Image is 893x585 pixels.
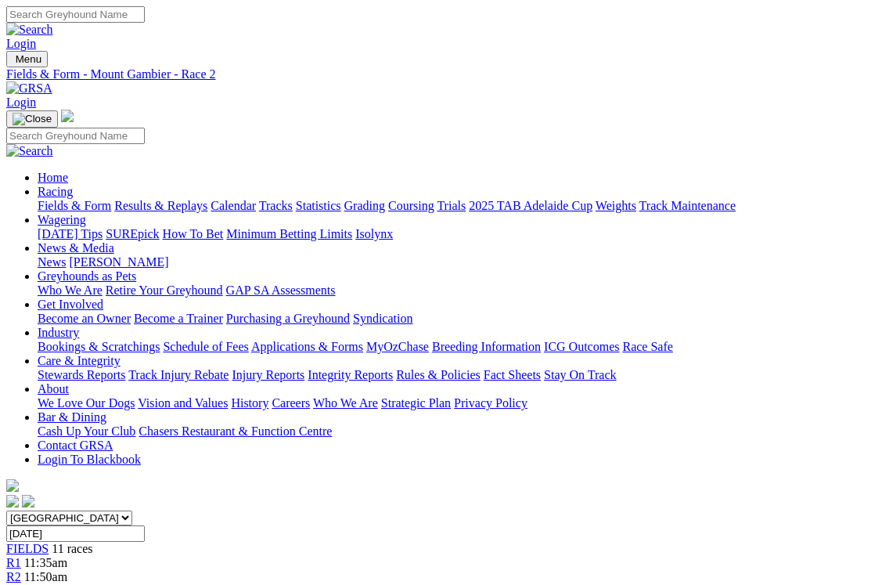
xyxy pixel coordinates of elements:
a: Strategic Plan [381,396,451,410]
a: Retire Your Greyhound [106,283,223,297]
img: facebook.svg [6,495,19,507]
span: 11 races [52,542,92,555]
a: Trials [437,199,466,212]
a: Track Maintenance [639,199,736,212]
div: Greyhounds as Pets [38,283,887,298]
img: logo-grsa-white.png [61,110,74,122]
a: Greyhounds as Pets [38,269,136,283]
img: Close [13,113,52,125]
a: Grading [344,199,385,212]
div: About [38,396,887,410]
a: Careers [272,396,310,410]
a: Wagering [38,213,86,226]
a: Home [38,171,68,184]
a: Integrity Reports [308,368,393,381]
a: Become a Trainer [134,312,223,325]
a: Calendar [211,199,256,212]
a: Breeding Information [432,340,541,353]
a: Fact Sheets [484,368,541,381]
button: Toggle navigation [6,51,48,67]
a: History [231,396,268,410]
a: Schedule of Fees [163,340,248,353]
button: Toggle navigation [6,110,58,128]
a: 2025 TAB Adelaide Cup [469,199,592,212]
a: Login [6,96,36,109]
a: Stewards Reports [38,368,125,381]
a: Stay On Track [544,368,616,381]
a: Care & Integrity [38,354,121,367]
img: logo-grsa-white.png [6,479,19,492]
a: Vision and Values [138,396,228,410]
a: Statistics [296,199,341,212]
a: Who We Are [38,283,103,297]
a: Login [6,37,36,50]
span: Menu [16,53,41,65]
a: Weights [596,199,636,212]
span: 11:50am [24,570,67,583]
a: We Love Our Dogs [38,396,135,410]
a: R1 [6,556,21,569]
a: How To Bet [163,227,224,240]
a: Bookings & Scratchings [38,340,160,353]
div: News & Media [38,255,887,269]
a: Fields & Form - Mount Gambier - Race 2 [6,67,887,81]
a: Industry [38,326,79,339]
a: Who We Are [313,396,378,410]
div: Racing [38,199,887,213]
a: Coursing [388,199,434,212]
a: Cash Up Your Club [38,424,135,438]
div: Industry [38,340,887,354]
a: Login To Blackbook [38,453,141,466]
input: Search [6,128,145,144]
a: Tracks [259,199,293,212]
a: Results & Replays [114,199,207,212]
a: R2 [6,570,21,583]
a: Syndication [353,312,412,325]
a: News & Media [38,241,114,255]
a: GAP SA Assessments [226,283,336,297]
a: ICG Outcomes [544,340,619,353]
a: Track Injury Rebate [128,368,229,381]
div: Get Involved [38,312,887,326]
img: GRSA [6,81,52,96]
span: 11:35am [24,556,67,569]
input: Search [6,6,145,23]
a: About [38,382,69,395]
div: Wagering [38,227,887,241]
img: Search [6,144,53,158]
a: Purchasing a Greyhound [226,312,350,325]
a: FIELDS [6,542,49,555]
a: Race Safe [622,340,672,353]
input: Select date [6,525,145,542]
a: Minimum Betting Limits [226,227,352,240]
div: Care & Integrity [38,368,887,382]
a: Racing [38,185,73,198]
a: Get Involved [38,298,103,311]
img: twitter.svg [22,495,34,507]
a: [PERSON_NAME] [69,255,168,269]
a: Fields & Form [38,199,111,212]
a: News [38,255,66,269]
a: Injury Reports [232,368,304,381]
div: Bar & Dining [38,424,887,439]
a: Rules & Policies [396,368,481,381]
a: Become an Owner [38,312,131,325]
a: Contact GRSA [38,439,113,452]
a: Isolynx [355,227,393,240]
a: Privacy Policy [454,396,528,410]
img: Search [6,23,53,37]
a: [DATE] Tips [38,227,103,240]
a: MyOzChase [366,340,429,353]
a: Chasers Restaurant & Function Centre [139,424,332,438]
a: Bar & Dining [38,410,106,424]
a: Applications & Forms [251,340,363,353]
a: SUREpick [106,227,159,240]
